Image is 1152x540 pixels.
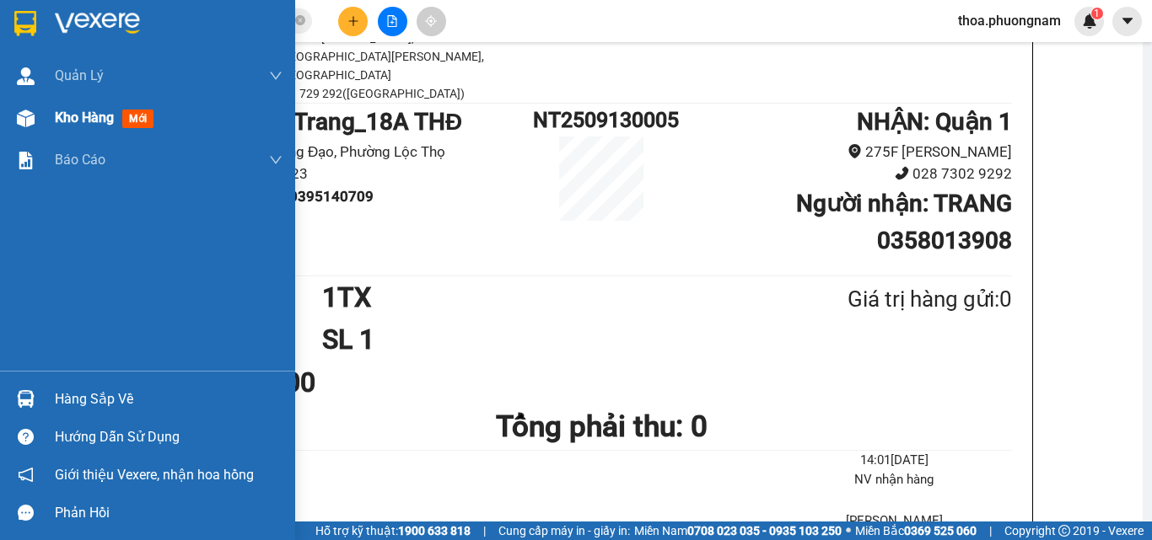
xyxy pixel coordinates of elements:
[848,144,862,158] span: environment
[904,524,977,537] strong: 0369 525 060
[1094,8,1100,19] span: 1
[191,108,462,136] b: GỬI : Nha Trang_18A THĐ
[295,15,305,25] span: close-circle
[269,153,283,167] span: down
[55,425,283,450] div: Hướng dẫn sử dụng
[425,15,437,27] span: aim
[378,7,407,36] button: file-add
[322,276,766,318] h1: 1TX
[777,451,1012,471] li: 14:01[DATE]
[398,524,471,537] strong: 1900 633 818
[191,361,461,404] div: CR 30.000
[18,467,34,483] span: notification
[347,15,359,27] span: plus
[855,521,977,540] span: Miền Bắc
[687,524,842,537] strong: 0708 023 035 - 0935 103 250
[315,521,471,540] span: Hỗ trợ kỹ thuật:
[989,521,992,540] span: |
[1058,525,1070,537] span: copyright
[338,7,368,36] button: plus
[295,13,305,29] span: close-circle
[191,29,494,84] li: 275F [PERSON_NAME], [GEOGRAPHIC_DATA][PERSON_NAME], [GEOGRAPHIC_DATA]
[533,104,670,136] h1: NT2509130005
[766,282,1012,317] div: Giá trị hàng gửi: 0
[18,429,34,445] span: question-circle
[498,521,630,540] span: Cung cấp máy in - giấy in:
[55,500,283,526] div: Phản hồi
[796,190,1012,254] b: Người nhận : TRANG 0358013908
[945,10,1074,31] span: thoa.phuongnam
[17,152,35,169] img: solution-icon
[191,404,1012,450] h1: Tổng phải thu: 0
[857,108,1012,136] b: NHẬN : Quận 1
[895,166,909,180] span: phone
[670,163,1012,185] li: 028 7302 9292
[183,21,223,61] img: logo.jpg
[55,464,254,485] span: Giới thiệu Vexere, nhận hoa hồng
[846,527,851,534] span: ⚪️
[55,65,104,86] span: Quản Lý
[191,163,533,185] li: 02583 521 523
[17,390,35,408] img: warehouse-icon
[269,69,283,83] span: down
[191,141,533,163] li: 18A Trần Hưng Đạo, Phường Lộc Thọ
[777,470,1012,490] li: NV nhận hàng
[191,84,494,103] li: 1900 6519 - 0911 729 292([GEOGRAPHIC_DATA])
[1112,7,1142,36] button: caret-down
[142,64,232,78] b: [DOMAIN_NAME]
[104,24,167,104] b: Gửi khách hàng
[670,141,1012,163] li: 275F [PERSON_NAME]
[17,67,35,85] img: warehouse-icon
[55,387,283,412] div: Hàng sắp về
[417,7,446,36] button: aim
[1091,8,1103,19] sup: 1
[21,109,93,217] b: Phương Nam Express
[55,110,114,126] span: Kho hàng
[17,110,35,127] img: warehouse-icon
[777,511,1012,532] li: [PERSON_NAME]
[122,110,153,128] span: mới
[14,11,36,36] img: logo-vxr
[18,505,34,521] span: message
[483,521,486,540] span: |
[386,15,398,27] span: file-add
[322,318,766,361] h1: SL 1
[1120,13,1135,29] span: caret-down
[634,521,842,540] span: Miền Nam
[142,80,232,101] li: (c) 2017
[55,149,105,170] span: Báo cáo
[1082,13,1097,29] img: icon-new-feature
